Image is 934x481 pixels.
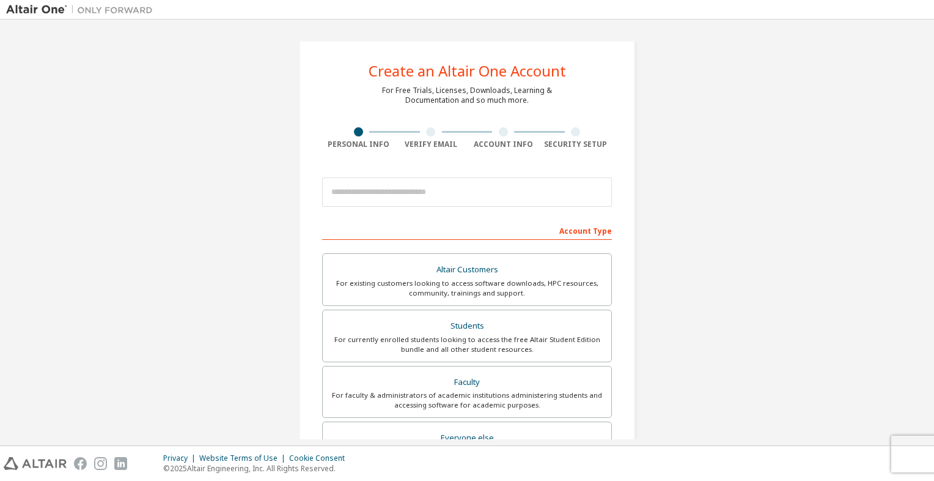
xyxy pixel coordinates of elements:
div: Account Type [322,220,612,240]
div: Account Info [467,140,540,149]
div: Create an Altair One Account [369,64,566,78]
div: For faculty & administrators of academic institutions administering students and accessing softwa... [330,390,604,410]
img: altair_logo.svg [4,457,67,470]
div: For existing customers looking to access software downloads, HPC resources, community, trainings ... [330,278,604,298]
div: For Free Trials, Licenses, Downloads, Learning & Documentation and so much more. [382,86,552,105]
div: Privacy [163,453,199,463]
div: Cookie Consent [289,453,352,463]
img: facebook.svg [74,457,87,470]
div: Faculty [330,374,604,391]
div: Everyone else [330,430,604,447]
div: Personal Info [322,140,395,149]
p: © 2025 Altair Engineering, Inc. All Rights Reserved. [163,463,352,474]
div: For currently enrolled students looking to access the free Altair Student Edition bundle and all ... [330,335,604,354]
div: Website Terms of Use [199,453,289,463]
div: Altair Customers [330,261,604,278]
img: Altair One [6,4,159,16]
img: instagram.svg [94,457,107,470]
div: Verify Email [395,140,468,149]
div: Security Setup [540,140,612,149]
div: Students [330,318,604,335]
img: linkedin.svg [114,457,127,470]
